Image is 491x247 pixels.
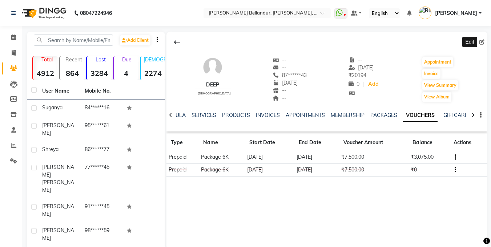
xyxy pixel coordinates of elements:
[403,109,438,122] a: VOUCHERS
[273,57,286,63] span: --
[419,7,431,19] img: Roshini
[286,112,325,118] a: APPOINTMENTS
[195,81,231,89] div: Deep
[166,134,198,151] th: Type
[166,163,198,176] td: Prepaid
[42,227,74,241] span: [PERSON_NAME]
[339,163,408,176] td: ₹7,500.00
[42,164,74,178] span: [PERSON_NAME]
[331,112,365,118] a: MEMBERSHIP
[462,37,477,47] div: Edit
[443,112,472,118] a: GIFTCARDS
[273,80,298,86] span: [DATE]
[339,134,408,151] th: Voucher Amount
[120,35,150,45] a: Add Client
[144,56,165,63] p: [DEMOGRAPHIC_DATA]
[80,83,123,100] th: Mobile No.
[33,69,58,78] strong: 4912
[90,56,112,63] p: Lost
[60,69,85,78] strong: 864
[63,56,85,63] p: Recent
[141,69,165,78] strong: 2274
[80,3,112,23] b: 08047224946
[245,134,294,151] th: Start Date
[435,9,477,17] span: [PERSON_NAME]
[273,87,286,94] span: --
[42,203,74,217] span: [PERSON_NAME]
[449,134,487,151] th: Actions
[367,79,379,89] a: Add
[42,104,63,111] span: Suganya
[87,69,112,78] strong: 3284
[422,80,458,90] button: View Summary
[114,69,138,78] strong: 4
[42,179,74,193] span: [PERSON_NAME]
[169,35,185,49] div: Back to Client
[42,122,74,136] span: [PERSON_NAME]
[294,134,339,151] th: End Date
[192,112,216,118] a: SERVICES
[166,151,198,164] td: Prepaid
[36,56,58,63] p: Total
[19,3,68,23] img: logo
[408,151,449,164] td: ₹3,075.00
[115,56,138,63] p: Due
[349,72,352,78] span: ₹
[34,35,113,46] input: Search by Name/Mobile/Email/Code
[408,163,449,176] td: ₹0
[273,64,286,71] span: --
[198,92,231,95] span: [DEMOGRAPHIC_DATA]
[422,92,451,102] button: View Album
[273,95,286,101] span: --
[294,151,339,164] td: [DATE]
[38,83,80,100] th: User Name
[199,163,245,176] td: Package 6K
[202,56,224,78] img: avatar
[349,81,359,87] span: 0
[349,64,374,71] span: [DATE]
[294,163,339,176] td: [DATE]
[422,69,440,79] button: Invoice
[349,72,366,78] span: 20194
[408,134,449,151] th: Balance
[422,57,453,67] button: Appointment
[245,163,294,176] td: [DATE]
[42,146,59,153] span: Shreya
[245,151,294,164] td: [DATE]
[362,80,364,88] span: |
[222,112,250,118] a: PRODUCTS
[199,134,245,151] th: Name
[339,151,408,164] td: ₹7,500.00
[256,112,280,118] a: INVOICES
[199,151,245,164] td: Package 6K
[370,112,397,118] a: PACKAGES
[349,57,362,63] span: --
